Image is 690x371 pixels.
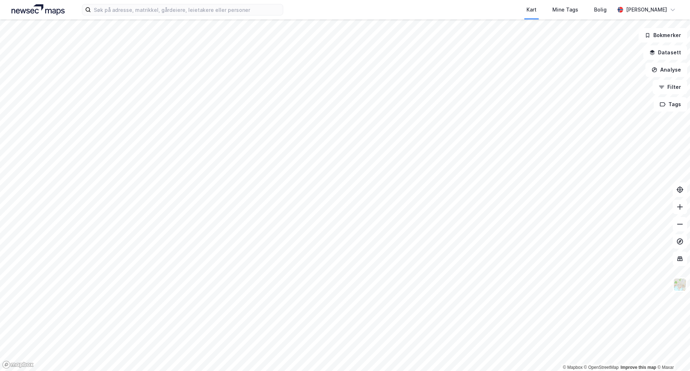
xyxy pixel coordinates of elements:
[654,97,687,112] button: Tags
[654,336,690,371] iframe: Chat Widget
[626,5,667,14] div: [PERSON_NAME]
[563,365,583,370] a: Mapbox
[639,28,687,42] button: Bokmerker
[594,5,607,14] div: Bolig
[673,278,687,291] img: Z
[643,45,687,60] button: Datasett
[645,63,687,77] button: Analyse
[91,4,283,15] input: Søk på adresse, matrikkel, gårdeiere, leietakere eller personer
[621,365,656,370] a: Improve this map
[654,336,690,371] div: Kontrollprogram for chat
[584,365,619,370] a: OpenStreetMap
[552,5,578,14] div: Mine Tags
[11,4,65,15] img: logo.a4113a55bc3d86da70a041830d287a7e.svg
[2,361,34,369] a: Mapbox homepage
[526,5,537,14] div: Kart
[653,80,687,94] button: Filter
